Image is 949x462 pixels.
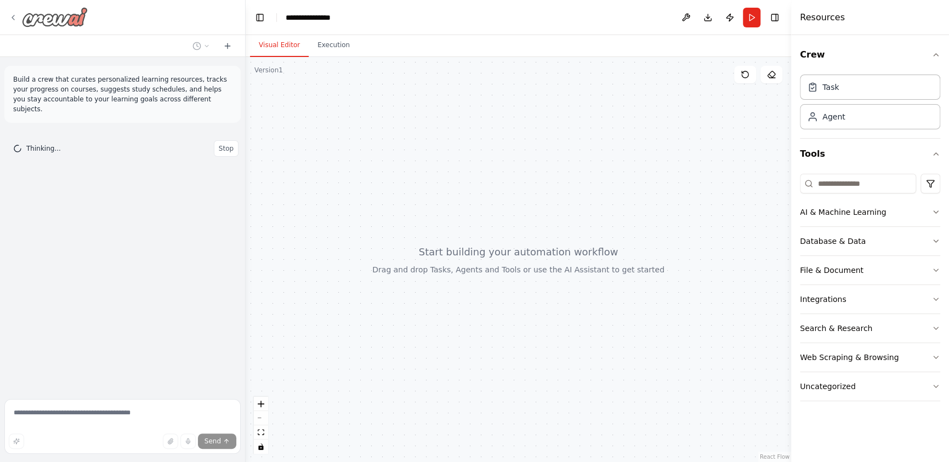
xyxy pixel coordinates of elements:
div: Crew [800,70,940,138]
div: Uncategorized [800,381,855,392]
div: Agent [822,111,845,122]
button: Upload files [163,434,178,449]
button: Start a new chat [219,39,236,53]
button: zoom out [254,411,268,425]
button: Hide right sidebar [767,10,782,25]
button: fit view [254,425,268,440]
h4: Resources [800,11,845,24]
button: Search & Research [800,314,940,343]
button: Visual Editor [250,34,309,57]
button: Execution [309,34,359,57]
button: Click to speak your automation idea [180,434,196,449]
a: React Flow attribution [760,454,789,460]
button: toggle interactivity [254,440,268,454]
div: Tools [800,169,940,410]
div: AI & Machine Learning [800,207,886,218]
button: Integrations [800,285,940,313]
div: File & Document [800,265,863,276]
button: Database & Data [800,227,940,255]
button: Improve this prompt [9,434,24,449]
div: Integrations [800,294,846,305]
button: Switch to previous chat [188,39,214,53]
button: Hide left sidebar [252,10,268,25]
button: Tools [800,139,940,169]
div: React Flow controls [254,397,268,454]
button: File & Document [800,256,940,284]
div: Database & Data [800,236,866,247]
span: Thinking... [26,144,61,153]
button: Send [198,434,236,449]
div: Web Scraping & Browsing [800,352,899,363]
button: Stop [214,140,238,157]
span: Send [204,437,221,446]
button: AI & Machine Learning [800,198,940,226]
button: Uncategorized [800,372,940,401]
button: zoom in [254,397,268,411]
img: Logo [22,7,88,27]
button: Web Scraping & Browsing [800,343,940,372]
div: Task [822,82,839,93]
span: Stop [219,144,234,153]
nav: breadcrumb [286,12,340,23]
p: Build a crew that curates personalized learning resources, tracks your progress on courses, sugge... [13,75,232,114]
div: Search & Research [800,323,872,334]
div: Version 1 [254,66,283,75]
button: Crew [800,39,940,70]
